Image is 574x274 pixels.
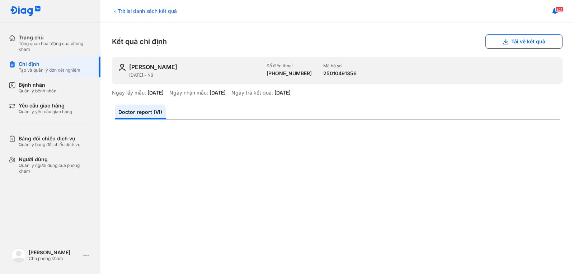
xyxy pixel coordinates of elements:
img: logo [10,6,41,17]
div: Bệnh nhân [19,82,56,88]
div: Quản lý yêu cầu giao hàng [19,109,72,115]
div: 25010491356 [323,70,357,77]
div: Mã hồ sơ [323,63,357,69]
div: Ngày nhận mẫu: [169,90,208,96]
div: Yêu cầu giao hàng [19,102,72,109]
div: Chủ phòng khám [29,256,80,261]
div: [PERSON_NAME] [29,249,80,256]
span: 821 [555,7,563,12]
a: Doctor report (VI) [115,105,166,119]
div: Trang chủ [19,34,92,41]
img: user-icon [118,63,126,72]
div: [DATE] - Nữ [129,72,261,78]
div: Kết quả chỉ định [112,34,563,49]
div: [PHONE_NUMBER] [267,70,312,77]
div: Trở lại danh sách kết quả [112,7,177,15]
div: Người dùng [19,156,92,163]
div: Ngày lấy mẫu: [112,90,146,96]
div: [DATE] [210,90,226,96]
button: Tải về kết quả [485,34,563,49]
div: Ngày trả kết quả: [231,90,273,96]
div: Chỉ định [19,61,80,67]
div: Số điện thoại [267,63,312,69]
div: Quản lý người dùng của phòng khám [19,163,92,174]
div: Tạo và quản lý đơn xét nghiệm [19,67,80,73]
div: [DATE] [147,90,164,96]
div: Tổng quan hoạt động của phòng khám [19,41,92,52]
img: logo [11,248,26,263]
div: Quản lý bệnh nhân [19,88,56,94]
div: [DATE] [274,90,291,96]
div: Bảng đối chiếu dịch vụ [19,135,80,142]
div: [PERSON_NAME] [129,63,177,71]
div: Quản lý bảng đối chiếu dịch vụ [19,142,80,148]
